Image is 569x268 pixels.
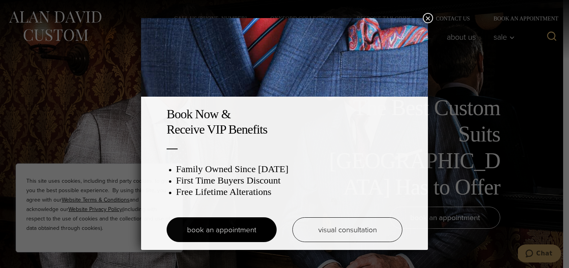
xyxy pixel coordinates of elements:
a: visual consultation [292,217,402,242]
h2: Book Now & Receive VIP Benefits [167,106,402,137]
h3: First Time Buyers Discount [176,175,402,186]
button: Close [423,13,433,23]
a: book an appointment [167,217,277,242]
span: Chat [18,6,35,13]
h3: Family Owned Since [DATE] [176,163,402,175]
h3: Free Lifetime Alterations [176,186,402,198]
